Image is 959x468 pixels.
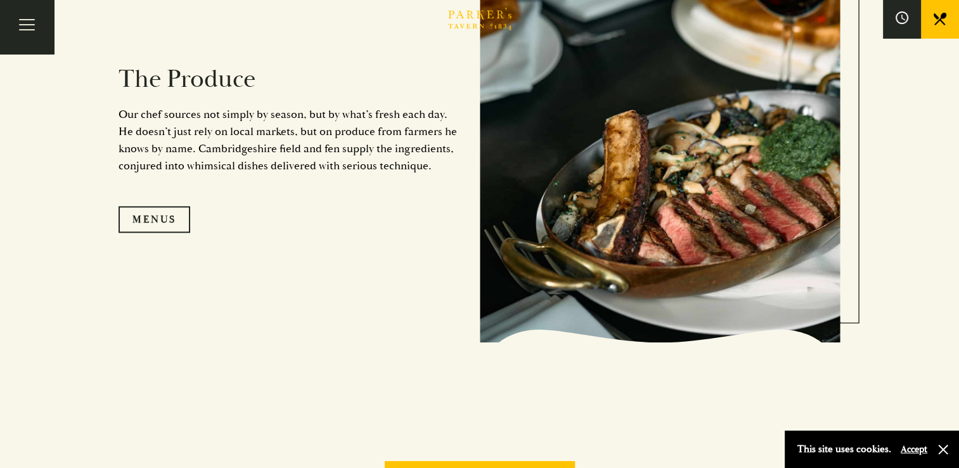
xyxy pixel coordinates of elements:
[119,206,190,233] a: Menus
[119,106,461,174] p: Our chef sources not simply by season, but by what’s fresh each day. He doesn’t just rely on loca...
[901,443,927,455] button: Accept
[119,64,461,94] h2: The Produce
[797,440,891,458] p: This site uses cookies.
[937,443,949,456] button: Close and accept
